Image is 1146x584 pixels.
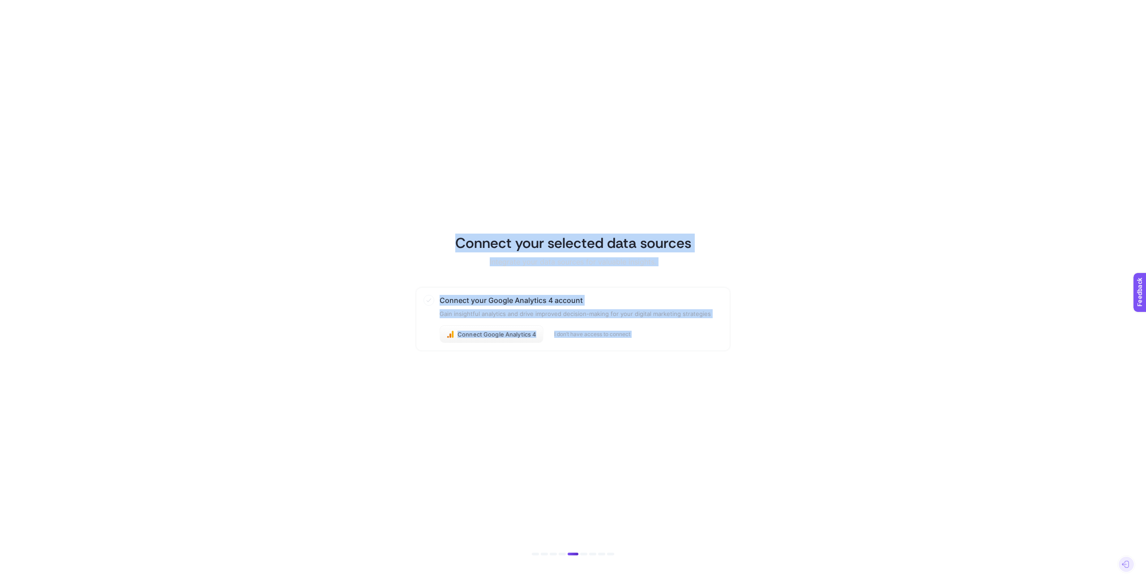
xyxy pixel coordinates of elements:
[458,331,536,338] span: Connect Google Analytics 4
[455,234,691,252] h1: Connect your selected data sources
[490,257,656,266] p: Integrate your data sources for valuable insights.
[440,325,543,343] button: Connect Google Analytics 4
[554,331,630,338] button: I don’t have access to connect
[5,3,34,10] span: Feedback
[440,295,711,306] h3: Connect your Google Analytics 4 account
[440,309,711,318] p: Gain insightful analytics and drive improved decision-making for your digital marketing strategies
